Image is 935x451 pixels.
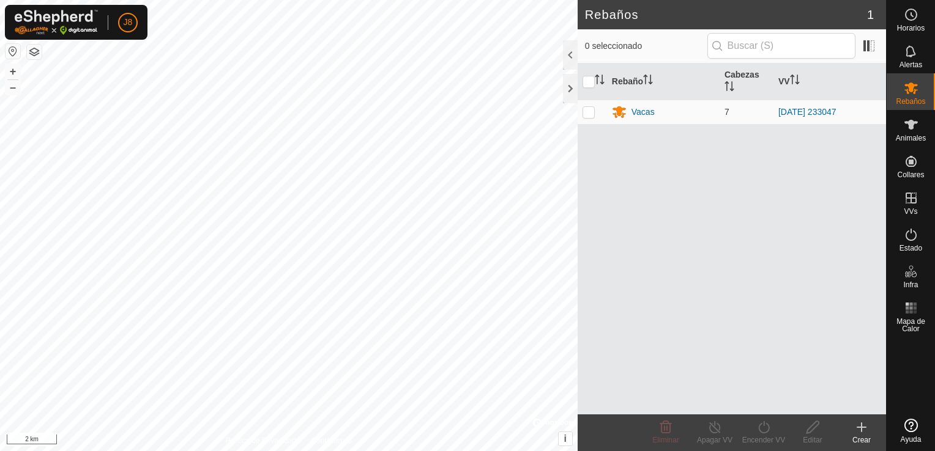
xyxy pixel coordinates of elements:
button: Capas del Mapa [27,45,42,59]
button: + [6,64,20,79]
h2: Rebaños [585,7,867,22]
input: Buscar (S) [707,33,855,59]
img: Logo Gallagher [15,10,98,35]
span: Ayuda [901,436,922,443]
span: VVs [904,208,917,215]
span: 0 seleccionado [585,40,707,53]
button: i [559,432,572,446]
p-sorticon: Activar para ordenar [643,76,653,86]
span: Rebaños [896,98,925,105]
span: Alertas [900,61,922,68]
span: Estado [900,244,922,252]
span: Infra [903,281,918,288]
div: Crear [837,435,886,446]
span: Horarios [897,24,925,32]
a: [DATE] 233047 [778,107,836,117]
span: Animales [896,134,926,142]
button: – [6,80,20,95]
div: Apagar VV [690,435,739,446]
span: J8 [124,16,133,29]
a: Contáctenos [311,435,352,446]
div: Encender VV [739,435,788,446]
th: VV [773,64,886,100]
a: Política de Privacidad [225,435,296,446]
th: Rebaño [607,64,720,100]
div: Vacas [631,106,655,119]
a: Ayuda [887,414,935,448]
th: Cabezas [720,64,773,100]
span: Eliminar [652,436,679,444]
span: 7 [725,107,729,117]
p-sorticon: Activar para ordenar [595,76,605,86]
button: Restablecer Mapa [6,44,20,59]
div: Editar [788,435,837,446]
span: Mapa de Calor [890,318,932,332]
p-sorticon: Activar para ordenar [790,76,800,86]
span: Collares [897,171,924,178]
span: i [564,433,567,444]
p-sorticon: Activar para ordenar [725,83,734,93]
span: 1 [867,5,874,24]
